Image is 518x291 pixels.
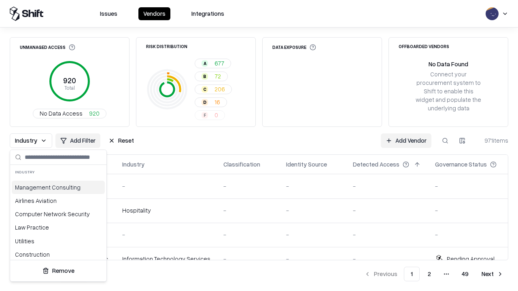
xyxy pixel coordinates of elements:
[12,248,105,261] div: Construction
[10,179,106,260] div: Suggestions
[13,264,103,278] button: Remove
[12,221,105,234] div: Law Practice
[12,207,105,221] div: Computer Network Security
[10,165,106,179] div: Industry
[12,194,105,207] div: Airlines Aviation
[12,234,105,248] div: Utilities
[12,181,105,194] div: Management Consulting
